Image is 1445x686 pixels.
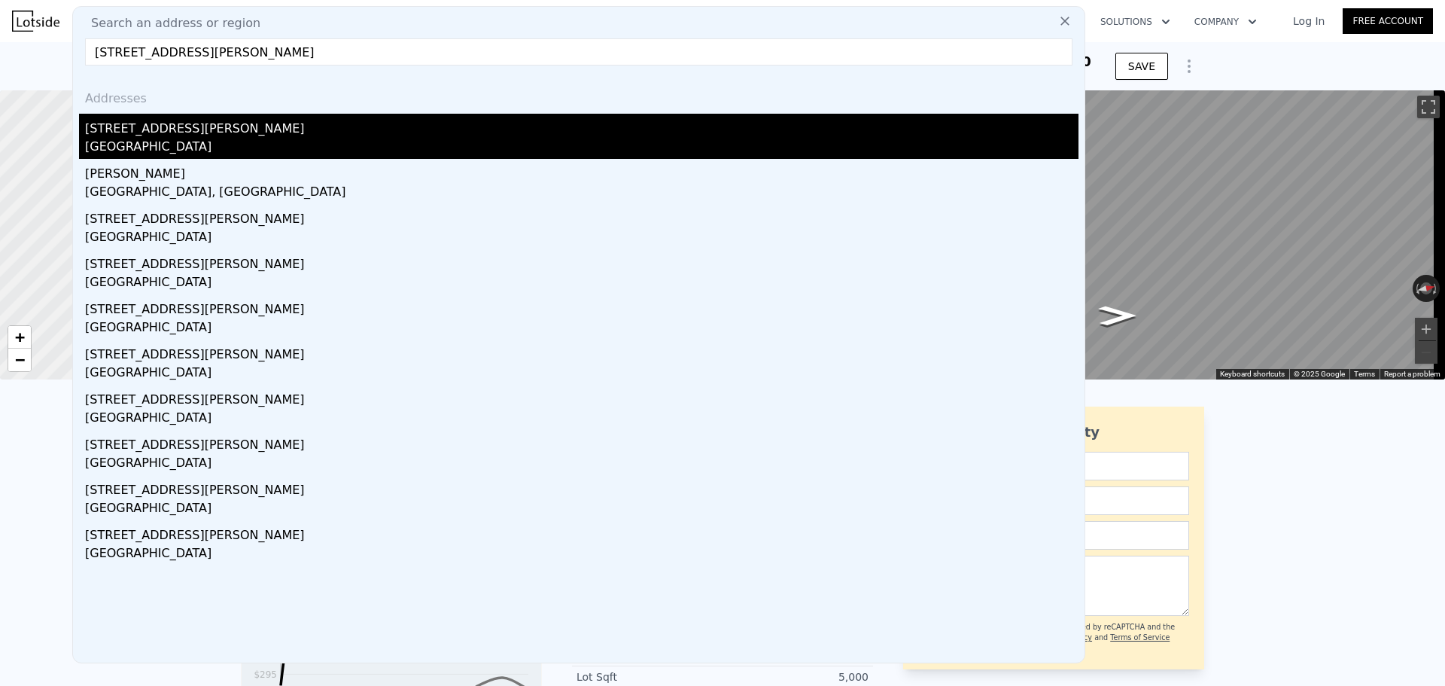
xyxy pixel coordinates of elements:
div: Addresses [79,78,1078,114]
div: [STREET_ADDRESS][PERSON_NAME] [85,114,1078,138]
button: Rotate clockwise [1432,275,1440,302]
span: − [15,350,25,369]
button: SAVE [1115,53,1168,80]
button: Solutions [1088,8,1182,35]
path: Go North, Castle Ave [1082,301,1152,331]
div: [GEOGRAPHIC_DATA] [85,454,1078,475]
div: [STREET_ADDRESS][PERSON_NAME] [85,204,1078,228]
button: Keyboard shortcuts [1220,369,1285,380]
button: Zoom out [1415,341,1437,364]
a: Terms (opens in new tab) [1354,370,1375,378]
div: [STREET_ADDRESS][PERSON_NAME] [85,340,1078,364]
div: [STREET_ADDRESS][PERSON_NAME] [85,520,1078,544]
a: Terms of Service [1110,633,1170,642]
span: + [15,328,25,346]
a: Zoom in [8,326,31,349]
button: Company [1182,8,1269,35]
tspan: $295 [254,669,277,680]
div: [GEOGRAPHIC_DATA] [85,499,1078,520]
div: [STREET_ADDRESS][PERSON_NAME] [85,249,1078,273]
div: Lot Sqft [576,669,722,684]
div: [GEOGRAPHIC_DATA] [85,273,1078,294]
button: Show Options [1174,51,1204,81]
div: [STREET_ADDRESS][PERSON_NAME] [85,294,1078,319]
div: [STREET_ADDRESS][PERSON_NAME] [85,475,1078,499]
span: © 2025 Google [1294,370,1345,378]
div: This site is protected by reCAPTCHA and the Google and apply. [1015,622,1189,654]
img: Lotside [12,11,59,32]
span: Search an address or region [79,14,260,32]
div: [GEOGRAPHIC_DATA] [85,364,1078,385]
input: Enter an address, city, region, neighborhood or zip code [85,38,1072,66]
button: Toggle fullscreen view [1417,96,1440,118]
div: [STREET_ADDRESS][PERSON_NAME] [85,385,1078,409]
button: Reset the view [1412,280,1440,297]
a: Free Account [1343,8,1433,34]
button: Zoom in [1415,318,1437,340]
div: [GEOGRAPHIC_DATA] [85,228,1078,249]
a: Zoom out [8,349,31,371]
div: [GEOGRAPHIC_DATA] [85,319,1078,340]
a: Log In [1275,14,1343,29]
div: [GEOGRAPHIC_DATA] [85,138,1078,159]
div: [GEOGRAPHIC_DATA], [GEOGRAPHIC_DATA] [85,183,1078,204]
div: [GEOGRAPHIC_DATA] [85,544,1078,566]
a: Report a problem [1384,370,1440,378]
div: 5,000 [722,669,869,684]
button: Rotate counterclockwise [1413,275,1421,302]
div: [STREET_ADDRESS][PERSON_NAME] [85,430,1078,454]
div: [GEOGRAPHIC_DATA] [85,409,1078,430]
div: [PERSON_NAME] [85,159,1078,183]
